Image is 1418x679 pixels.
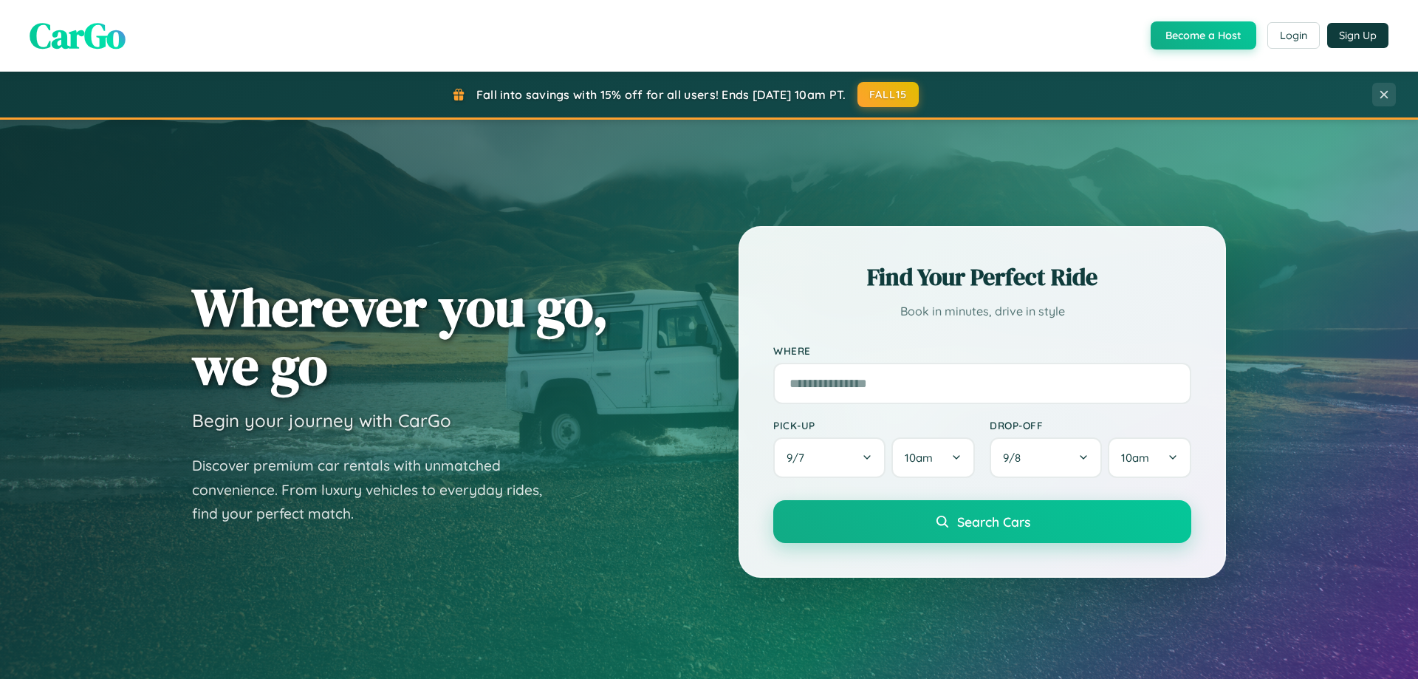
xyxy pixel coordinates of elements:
[1108,437,1191,478] button: 10am
[773,301,1191,322] p: Book in minutes, drive in style
[476,87,846,102] span: Fall into savings with 15% off for all users! Ends [DATE] 10am PT.
[192,454,561,526] p: Discover premium car rentals with unmatched convenience. From luxury vehicles to everyday rides, ...
[192,278,609,395] h1: Wherever you go, we go
[990,437,1102,478] button: 9/8
[957,513,1030,530] span: Search Cars
[990,419,1191,431] label: Drop-off
[1121,451,1149,465] span: 10am
[773,261,1191,293] h2: Find Your Perfect Ride
[30,11,126,60] span: CarGo
[773,437,886,478] button: 9/7
[773,344,1191,357] label: Where
[1003,451,1028,465] span: 9 / 8
[773,500,1191,543] button: Search Cars
[891,437,975,478] button: 10am
[192,409,451,431] h3: Begin your journey with CarGo
[1327,23,1388,48] button: Sign Up
[857,82,919,107] button: FALL15
[1267,22,1320,49] button: Login
[773,419,975,431] label: Pick-up
[905,451,933,465] span: 10am
[1151,21,1256,50] button: Become a Host
[787,451,812,465] span: 9 / 7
